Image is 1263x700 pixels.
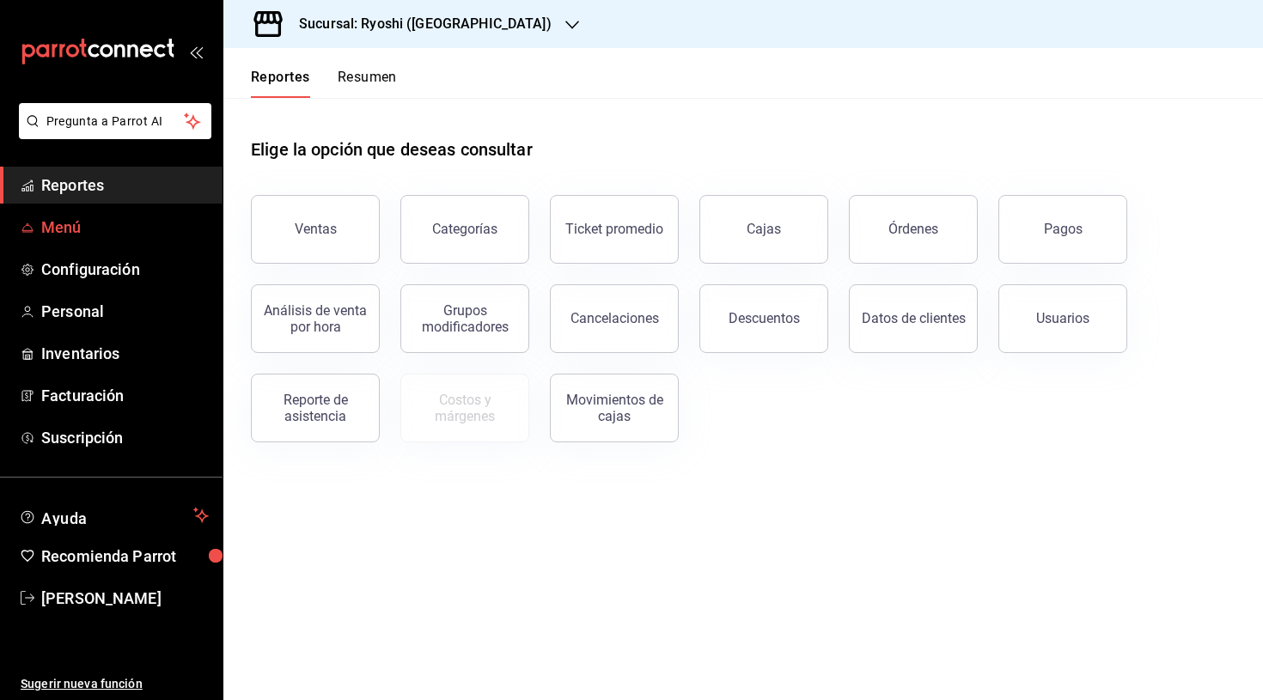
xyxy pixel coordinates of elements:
[550,195,679,264] button: Ticket promedio
[400,195,529,264] button: Categorías
[550,374,679,442] button: Movimientos de cajas
[849,284,978,353] button: Datos de clientes
[1036,310,1089,326] div: Usuarios
[432,221,497,237] div: Categorías
[412,392,518,424] div: Costos y márgenes
[998,284,1127,353] button: Usuarios
[41,426,209,449] span: Suscripción
[189,45,203,58] button: open_drawer_menu
[251,284,380,353] button: Análisis de venta por hora
[1044,221,1083,237] div: Pagos
[41,216,209,239] span: Menú
[400,284,529,353] button: Grupos modificadores
[729,310,800,326] div: Descuentos
[251,69,397,98] div: navigation tabs
[41,258,209,281] span: Configuración
[41,384,209,407] span: Facturación
[338,69,397,98] button: Resumen
[21,675,209,693] span: Sugerir nueva función
[41,342,209,365] span: Inventarios
[251,137,533,162] h1: Elige la opción que deseas consultar
[699,284,828,353] button: Descuentos
[12,125,211,143] a: Pregunta a Parrot AI
[285,14,552,34] h3: Sucursal: Ryoshi ([GEOGRAPHIC_DATA])
[251,374,380,442] button: Reporte de asistencia
[412,302,518,335] div: Grupos modificadores
[998,195,1127,264] button: Pagos
[41,173,209,197] span: Reportes
[262,392,369,424] div: Reporte de asistencia
[19,103,211,139] button: Pregunta a Parrot AI
[849,195,978,264] button: Órdenes
[550,284,679,353] button: Cancelaciones
[251,69,310,98] button: Reportes
[565,221,663,237] div: Ticket promedio
[747,219,782,240] div: Cajas
[46,113,185,131] span: Pregunta a Parrot AI
[400,374,529,442] button: Contrata inventarios para ver este reporte
[862,310,966,326] div: Datos de clientes
[41,587,209,610] span: [PERSON_NAME]
[561,392,668,424] div: Movimientos de cajas
[41,545,209,568] span: Recomienda Parrot
[41,505,186,526] span: Ayuda
[41,300,209,323] span: Personal
[699,195,828,264] a: Cajas
[262,302,369,335] div: Análisis de venta por hora
[295,221,337,237] div: Ventas
[251,195,380,264] button: Ventas
[888,221,938,237] div: Órdenes
[570,310,659,326] div: Cancelaciones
